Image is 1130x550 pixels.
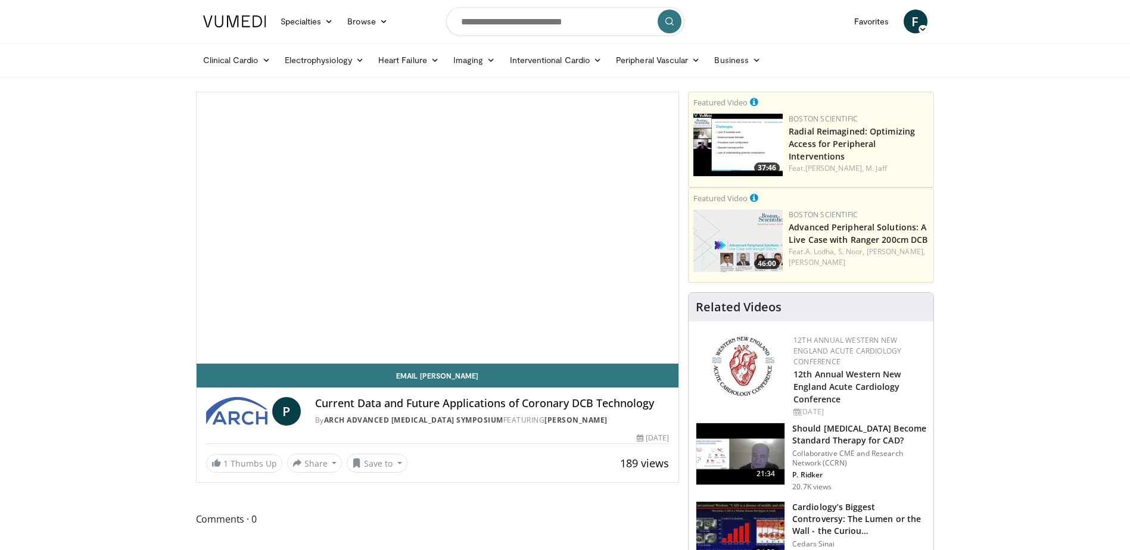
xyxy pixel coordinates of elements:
[693,193,748,204] small: Featured Video
[278,48,371,72] a: Electrophysiology
[693,210,783,272] a: 46:00
[347,454,407,473] button: Save to
[371,48,446,72] a: Heart Failure
[693,97,748,108] small: Featured Video
[272,397,301,426] a: P
[637,433,669,443] div: [DATE]
[789,126,915,162] a: Radial Reimagined: Optimizing Access for Peripheral Interventions
[544,415,608,425] a: [PERSON_NAME]
[196,511,680,527] span: Comments 0
[315,415,669,426] div: By FEATURING
[793,368,901,405] a: 12th Annual Western New England Acute Cardiology Conference
[792,470,926,480] p: P. Ridker
[707,48,768,72] a: Business
[287,454,343,473] button: Share
[620,456,669,470] span: 189 views
[792,482,832,492] p: 20.7K views
[789,246,929,268] div: Feat.
[792,449,926,468] p: Collaborative CME and Research Network (CCRN)
[206,397,267,426] img: ARCH Advanced Revascularization Symposium
[904,10,927,33] a: F
[223,458,228,469] span: 1
[805,163,864,173] a: [PERSON_NAME],
[273,10,341,33] a: Specialties
[792,423,926,446] h3: Should [MEDICAL_DATA] Become Standard Therapy for CAD?
[793,407,924,417] div: [DATE]
[693,210,783,272] img: af9da20d-90cf-472d-9687-4c089bf26c94.150x105_q85_crop-smart_upscale.jpg
[793,335,901,367] a: 12th Annual Western New England Acute Cardiology Conference
[847,10,896,33] a: Favorites
[503,48,609,72] a: Interventional Cardio
[789,114,858,124] a: Boston Scientific
[196,48,278,72] a: Clinical Cardio
[696,300,782,314] h4: Related Videos
[866,163,887,173] a: M. Jaff
[805,246,836,257] a: A. Lodha,
[197,92,679,364] video-js: Video Player
[696,423,785,485] img: eb63832d-2f75-457d-8c1a-bbdc90eb409c.150x105_q85_crop-smart_upscale.jpg
[324,415,503,425] a: ARCH Advanced [MEDICAL_DATA] Symposium
[197,364,679,387] a: Email [PERSON_NAME]
[693,114,783,176] a: 37:46
[340,10,395,33] a: Browse
[206,454,282,473] a: 1 Thumbs Up
[792,539,926,549] p: Cedars Sinai
[754,162,780,173] span: 37:46
[789,221,927,245] a: Advanced Peripheral Solutions: A Live Case with Ranger 200cm DCB
[446,7,684,36] input: Search topics, interventions
[789,210,858,220] a: Boston Scientific
[710,335,776,398] img: 0954f259-7907-4053-a817-32a96463ecc8.png.150x105_q85_autocrop_double_scale_upscale_version-0.2.png
[789,257,845,267] a: [PERSON_NAME]
[867,246,925,257] a: [PERSON_NAME],
[792,501,926,537] h3: Cardiology’s Biggest Controversy: The Lumen or the Wall - the Curiou…
[609,48,707,72] a: Peripheral Vascular
[696,423,926,492] a: 21:34 Should [MEDICAL_DATA] Become Standard Therapy for CAD? Collaborative CME and Research Netwo...
[789,163,929,174] div: Feat.
[203,15,266,27] img: VuMedi Logo
[838,246,865,257] a: S. Noor,
[446,48,503,72] a: Imaging
[315,397,669,410] h4: Current Data and Future Applications of Coronary DCB Technology
[693,114,783,176] img: c038ed19-16d5-403f-b698-1d621e3d3fd1.150x105_q85_crop-smart_upscale.jpg
[754,258,780,269] span: 46:00
[752,468,780,480] span: 21:34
